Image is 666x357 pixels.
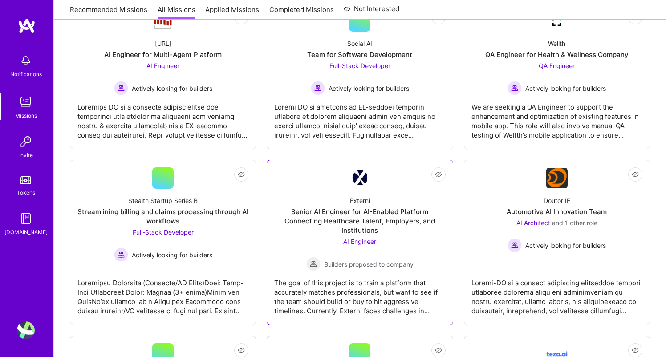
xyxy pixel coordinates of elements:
[155,39,171,48] div: [URL]
[132,84,212,93] span: Actively looking for builders
[238,171,245,178] i: icon EyeClosed
[158,5,195,20] a: All Missions
[344,4,399,20] a: Not Interested
[274,167,445,317] a: Company LogoExterniSenior AI Engineer for AI-Enabled Platform Connecting Healthcare Talent, Emplo...
[307,50,412,59] div: Team for Software Development
[471,95,642,140] div: We are seeking a QA Engineer to support the enhancement and optimization of existing features in ...
[352,170,367,186] img: Company Logo
[269,5,334,20] a: Completed Missions
[17,133,35,150] img: Invite
[17,188,35,197] div: Tokens
[471,167,642,317] a: Company LogoDoutor IEAutomotive AI Innovation TeamAI Architect and 1 other roleActively looking f...
[77,207,248,226] div: Streamlining billing and claims processing through AI workflows
[485,50,629,59] div: QA Engineer for Health & Wellness Company
[77,271,248,316] div: Loremipsu Dolorsita (Consecte/AD Elits)Doei: Temp-Inci Utlaboreet Dolor: Magnaa (3+ enima)Minim v...
[525,84,606,93] span: Actively looking for builders
[508,238,522,252] img: Actively looking for builders
[471,10,642,142] a: Company LogoWellthQA Engineer for Health & Wellness CompanyQA Engineer Actively looking for build...
[152,12,174,30] img: Company Logo
[146,62,179,69] span: AI Engineer
[114,247,128,262] img: Actively looking for builders
[525,241,606,250] span: Actively looking for builders
[324,260,414,269] span: Builders proposed to company
[132,250,212,260] span: Actively looking for builders
[274,271,445,316] div: The goal of this project is to train a platform that accurately matches professionals, but want t...
[435,171,442,178] i: icon EyeClosed
[70,5,147,20] a: Recommended Missions
[238,347,245,354] i: icon EyeClosed
[205,5,259,20] a: Applied Missions
[516,219,550,227] span: AI Architect
[133,228,194,236] span: Full-Stack Developer
[15,111,37,120] div: Missions
[471,271,642,316] div: Loremi-DO si a consect adipiscing elitseddoe tempori utlaboree dolorema aliqu eni adminimveniam q...
[4,227,48,237] div: [DOMAIN_NAME]
[77,167,248,317] a: Stealth Startup Series BStreamlining billing and claims processing through AI workflowsFull-Stack...
[274,10,445,142] a: Social AITeam for Software DevelopmentFull-Stack Developer Actively looking for buildersActively ...
[17,93,35,111] img: teamwork
[10,69,42,79] div: Notifications
[552,219,597,227] span: and 1 other role
[350,196,370,205] div: Externi
[435,347,442,354] i: icon EyeClosed
[329,62,390,69] span: Full-Stack Developer
[311,81,325,95] img: Actively looking for builders
[632,171,639,178] i: icon EyeClosed
[17,52,35,69] img: bell
[546,168,568,188] img: Company Logo
[632,347,639,354] i: icon EyeClosed
[544,196,570,205] div: Doutor IE
[343,238,376,245] span: AI Engineer
[508,81,522,95] img: Actively looking for builders
[274,95,445,140] div: Loremi DO si ametcons ad EL-seddoei temporin utlabore et dolorem aliquaeni admin veniamquis no ex...
[128,196,198,205] div: Stealth Startup Series B
[15,321,37,339] a: User Avatar
[546,10,568,32] img: Company Logo
[20,176,31,184] img: tokens
[17,321,35,339] img: User Avatar
[19,150,33,160] div: Invite
[306,257,321,271] img: Builders proposed to company
[548,39,565,48] div: Wellth
[104,50,222,59] div: AI Engineer for Multi-Agent Platform
[114,81,128,95] img: Actively looking for builders
[539,62,575,69] span: QA Engineer
[77,95,248,140] div: Loremips DO si a consecte adipisc elitse doe temporinci utla etdolor ma aliquaeni adm veniamq nos...
[77,10,248,142] a: Company Logo[URL]AI Engineer for Multi-Agent PlatformAI Engineer Actively looking for buildersAct...
[507,207,607,216] div: Automotive AI Innovation Team
[347,39,372,48] div: Social AI
[274,207,445,235] div: Senior AI Engineer for AI-Enabled Platform Connecting Healthcare Talent, Employers, and Institutions
[17,210,35,227] img: guide book
[18,18,36,34] img: logo
[329,84,409,93] span: Actively looking for builders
